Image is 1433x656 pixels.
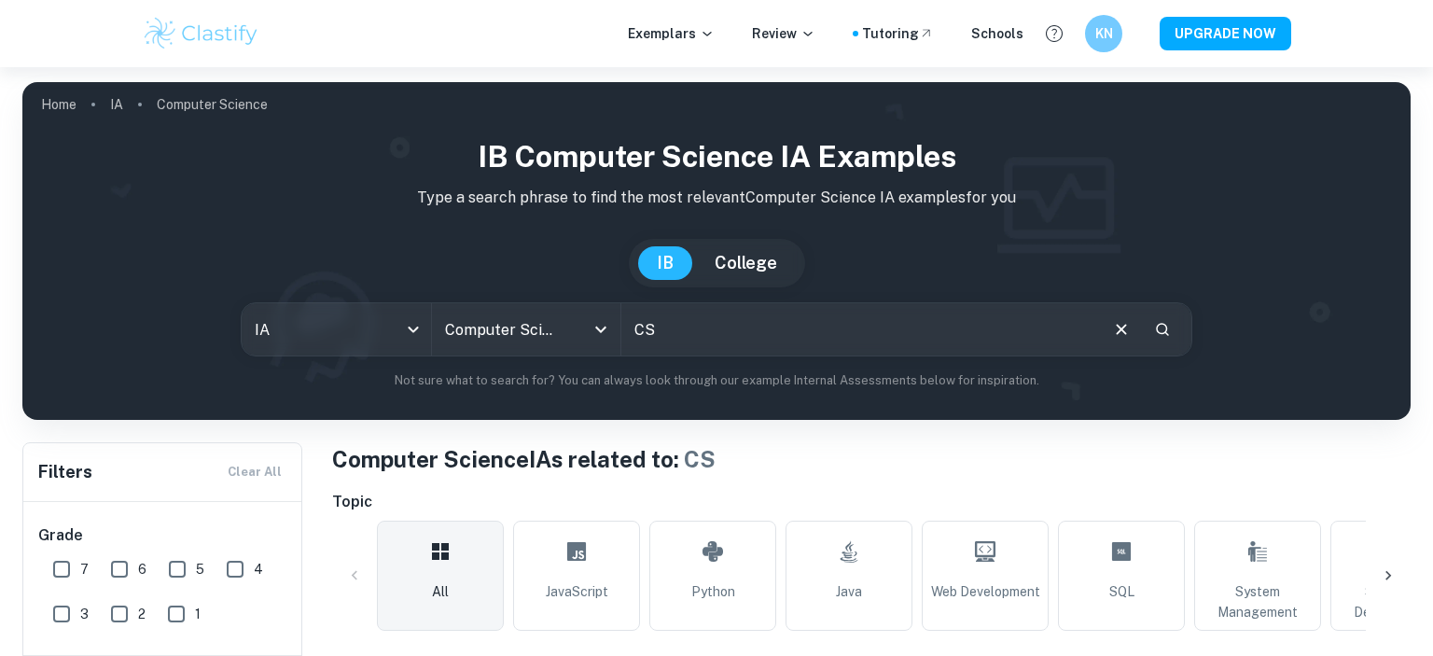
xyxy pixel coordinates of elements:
[684,446,716,472] span: CS
[971,23,1023,44] a: Schools
[41,91,77,118] a: Home
[1093,23,1115,44] h6: KN
[157,94,268,115] p: Computer Science
[196,559,204,579] span: 5
[332,442,1411,476] h1: Computer Science IAs related to:
[432,581,449,602] span: All
[142,15,260,52] img: Clastify logo
[254,559,263,579] span: 4
[37,134,1396,179] h1: IB Computer Science IA examples
[242,303,430,356] div: IA
[621,303,1095,356] input: E.g. event website, web development, Python...
[588,316,614,342] button: Open
[37,371,1396,390] p: Not sure what to search for? You can always look through our example Internal Assessments below f...
[80,559,89,579] span: 7
[1038,18,1070,49] button: Help and Feedback
[1109,581,1134,602] span: SQL
[628,23,715,44] p: Exemplars
[1147,314,1178,345] button: Search
[696,246,796,280] button: College
[1160,17,1291,50] button: UPGRADE NOW
[138,604,146,624] span: 2
[836,581,862,602] span: Java
[1085,15,1122,52] button: KN
[37,187,1396,209] p: Type a search phrase to find the most relevant Computer Science IA examples for you
[1203,581,1313,622] span: System Management
[38,524,288,547] h6: Grade
[80,604,89,624] span: 3
[752,23,815,44] p: Review
[691,581,735,602] span: Python
[110,91,123,118] a: IA
[546,581,608,602] span: JavaScript
[195,604,201,624] span: 1
[931,581,1040,602] span: Web Development
[638,246,692,280] button: IB
[1104,312,1139,347] button: Clear
[138,559,146,579] span: 6
[22,82,1411,420] img: profile cover
[38,459,92,485] h6: Filters
[332,491,1411,513] h6: Topic
[862,23,934,44] a: Tutoring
